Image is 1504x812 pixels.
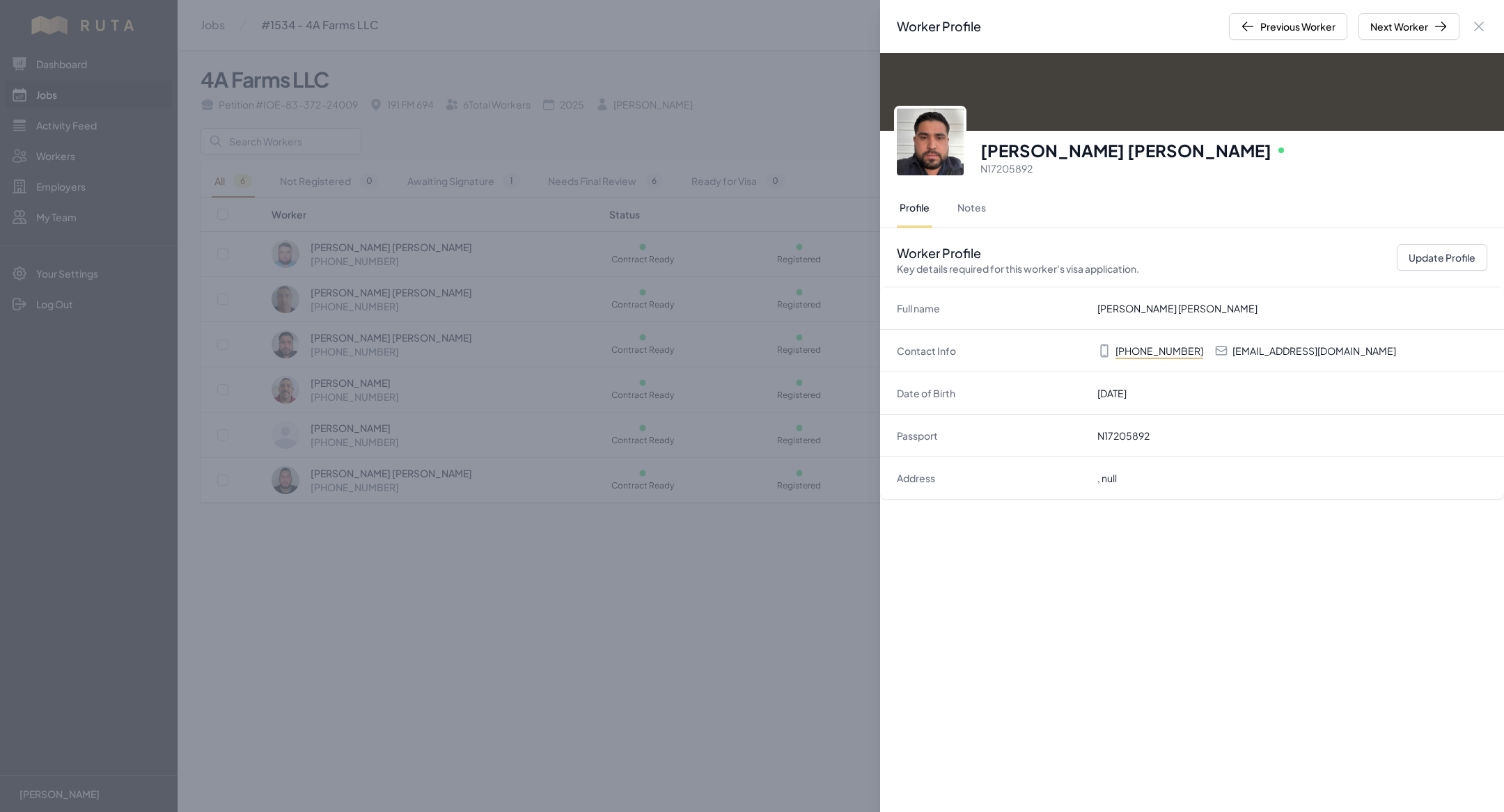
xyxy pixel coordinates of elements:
[897,189,932,228] button: Profile
[897,301,1086,315] dt: Full name
[897,17,981,36] h2: Worker Profile
[897,471,1086,485] dt: Address
[1097,471,1487,485] dd: , null
[980,139,1271,161] h3: [PERSON_NAME] [PERSON_NAME]
[897,262,1139,276] p: Key details required for this worker's visa application.
[1097,429,1487,443] dd: N17205892
[897,386,1086,400] dt: Date of Birth
[1097,386,1487,400] dd: [DATE]
[1232,344,1396,358] p: [EMAIL_ADDRESS][DOMAIN_NAME]
[897,344,1086,358] dt: Contact Info
[1115,344,1203,358] p: [PHONE_NUMBER]
[897,245,1139,276] h2: Worker Profile
[1097,301,1487,315] dd: [PERSON_NAME] [PERSON_NAME]
[955,189,989,228] button: Notes
[1229,13,1347,40] button: Previous Worker
[980,161,1487,175] p: N17205892
[1397,244,1487,271] button: Update Profile
[897,429,1086,443] dt: Passport
[1358,13,1459,40] button: Next Worker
